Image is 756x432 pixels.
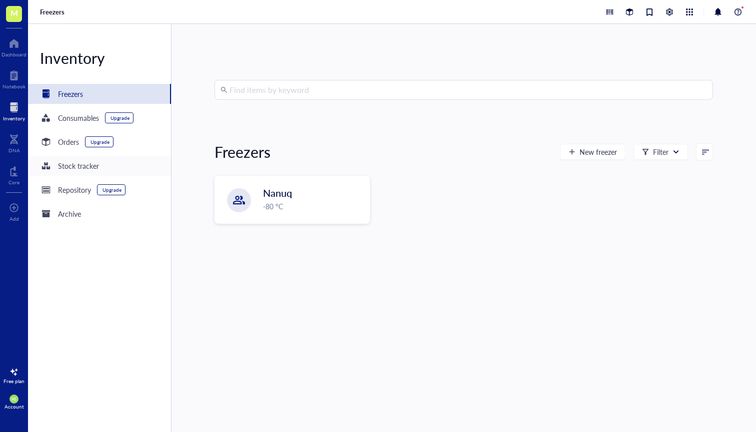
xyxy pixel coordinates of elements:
span: M [10,6,18,19]
div: Upgrade [110,115,129,121]
a: Archive [28,204,171,224]
a: Dashboard [1,35,26,57]
div: Core [8,179,19,185]
span: New freezer [579,148,617,156]
a: DNA [8,131,20,153]
button: New freezer [560,144,625,160]
div: Notebook [2,83,25,89]
div: Filter [653,146,668,157]
span: MS [11,397,16,401]
div: Free plan [3,378,24,384]
div: Freezers [58,88,83,99]
div: Freezers [214,142,270,162]
div: Stock tracker [58,160,99,171]
a: Freezers [28,84,171,104]
a: RepositoryUpgrade [28,180,171,200]
a: OrdersUpgrade [28,132,171,152]
a: Notebook [2,67,25,89]
div: Orders [58,136,79,147]
div: Dashboard [1,51,26,57]
div: -80 °C [263,201,363,212]
a: Core [8,163,19,185]
span: Nanuq [263,186,292,200]
div: Add [9,216,19,222]
div: Repository [58,184,91,195]
div: Archive [58,208,81,219]
div: Upgrade [90,139,109,145]
div: Account [4,404,24,410]
div: Consumables [58,112,99,123]
div: DNA [8,147,20,153]
a: ConsumablesUpgrade [28,108,171,128]
div: Upgrade [102,187,121,193]
div: Inventory [3,115,25,121]
a: Stock tracker [28,156,171,176]
div: Inventory [28,48,171,68]
a: Inventory [3,99,25,121]
a: Freezers [40,7,66,16]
